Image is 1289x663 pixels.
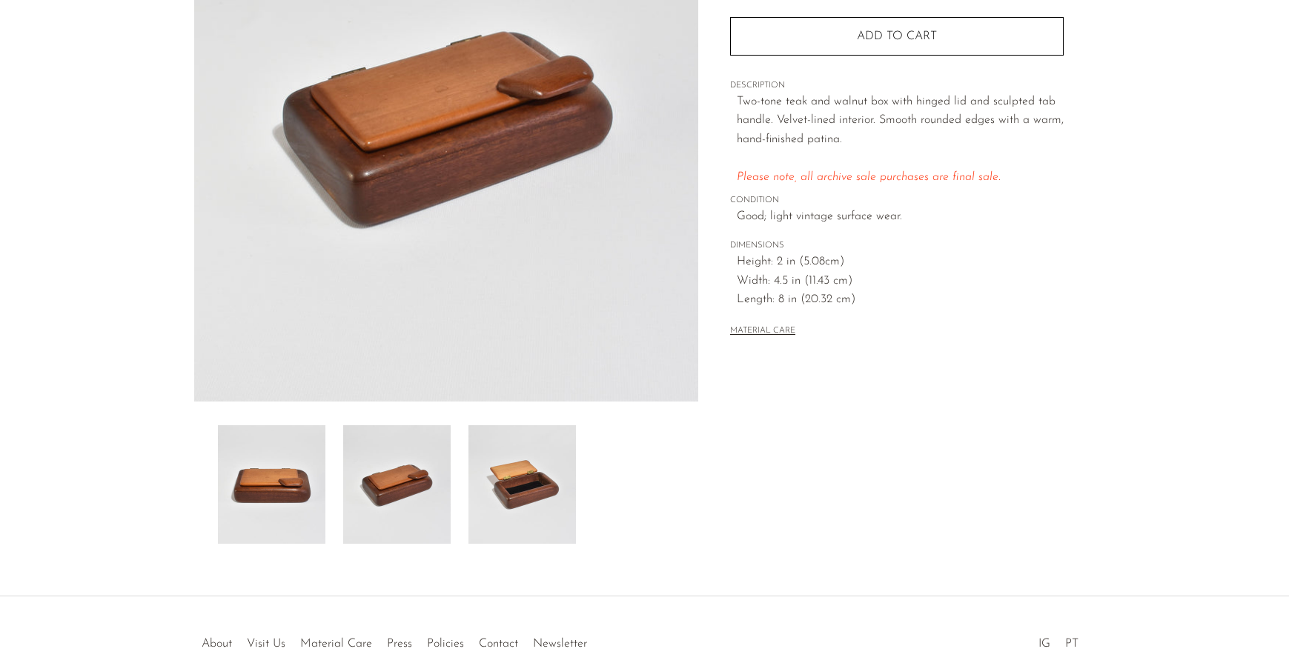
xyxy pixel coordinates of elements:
[479,638,518,650] a: Contact
[1038,638,1050,650] a: IG
[1031,626,1086,654] ul: Social Medias
[194,626,594,654] ul: Quick links
[247,638,285,650] a: Visit Us
[737,253,1064,272] span: Height: 2 in (5.08cm)
[737,272,1064,291] span: Width: 4.5 in (11.43 cm)
[730,17,1064,56] button: Add to cart
[730,79,1064,93] span: DESCRIPTION
[737,290,1064,310] span: Length: 8 in (20.32 cm)
[1065,638,1078,650] a: PT
[730,239,1064,253] span: DIMENSIONS
[737,93,1064,187] p: Two-tone teak and walnut box with hinged lid and sculpted tab handle. Velvet-lined interior. Smoo...
[343,425,451,544] img: Two-Tone Wooden Box
[218,425,325,544] img: Two-Tone Wooden Box
[737,207,1064,227] span: Good; light vintage surface wear.
[730,326,795,337] button: MATERIAL CARE
[387,638,412,650] a: Press
[468,425,576,544] img: Two-Tone Wooden Box
[730,194,1064,207] span: CONDITION
[427,638,464,650] a: Policies
[737,171,1001,183] em: Please note, all archive sale purchases are final sale.
[202,638,232,650] a: About
[300,638,372,650] a: Material Care
[857,30,937,42] span: Add to cart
